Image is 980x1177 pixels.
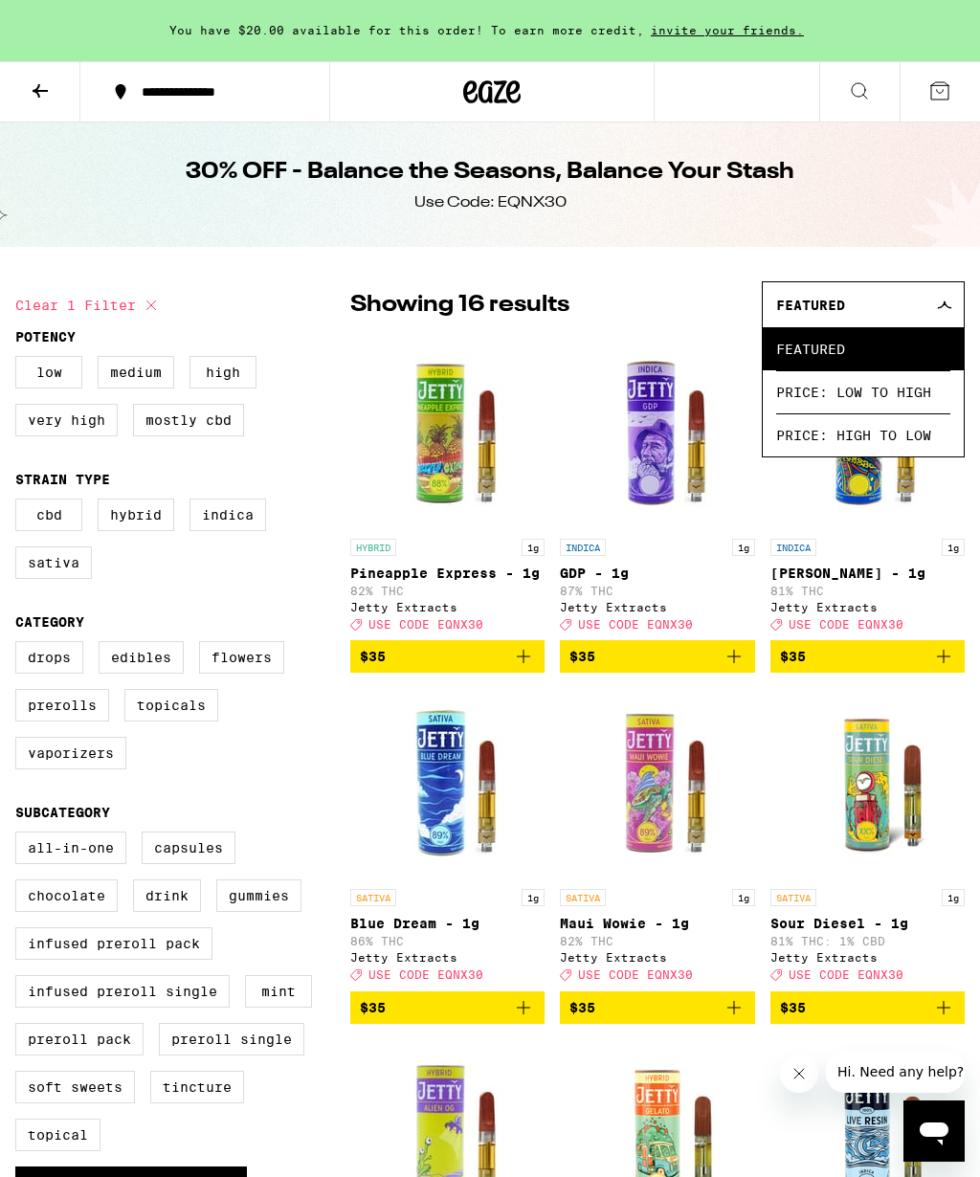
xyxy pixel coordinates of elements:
label: Mostly CBD [133,404,244,436]
p: Blue Dream - 1g [350,916,545,931]
label: Edibles [99,641,184,674]
legend: Subcategory [15,805,110,820]
label: Drops [15,641,83,674]
p: Pineapple Express - 1g [350,566,545,581]
p: 86% THC [350,935,545,947]
label: CBD [15,499,82,531]
p: SATIVA [770,889,816,906]
p: 81% THC: 1% CBD [770,935,965,947]
span: $35 [360,649,386,664]
p: Showing 16 results [350,289,569,322]
span: You have $20.00 available for this order! To earn more credit, [169,24,644,36]
label: All-In-One [15,832,126,864]
a: Open page for GDP - 1g from Jetty Extracts [560,338,754,640]
span: $35 [780,1000,806,1015]
p: Maui Wowie - 1g [560,916,754,931]
label: Soft Sweets [15,1071,135,1103]
div: Jetty Extracts [770,951,965,964]
a: Open page for King Louis - 1g from Jetty Extracts [770,338,965,640]
label: Topical [15,1119,100,1151]
label: Flowers [199,641,284,674]
span: USE CODE EQNX30 [368,969,483,982]
span: Featured [776,327,950,370]
iframe: Button to launch messaging window [903,1100,965,1162]
button: Add to bag [560,640,754,673]
p: 1g [522,539,545,556]
label: Very High [15,404,118,436]
span: Featured [776,298,845,313]
span: $35 [780,649,806,664]
span: USE CODE EQNX30 [578,618,693,631]
p: 1g [522,889,545,906]
p: 1g [942,889,965,906]
span: USE CODE EQNX30 [578,969,693,982]
a: Open page for Blue Dream - 1g from Jetty Extracts [350,688,545,990]
p: 1g [732,539,755,556]
label: Prerolls [15,689,109,722]
p: 82% THC [350,585,545,597]
p: 81% THC [770,585,965,597]
div: Jetty Extracts [770,601,965,613]
label: Hybrid [98,499,174,531]
div: Use Code: EQNX30 [414,192,567,213]
span: USE CODE EQNX30 [368,618,483,631]
div: Jetty Extracts [560,951,754,964]
button: Add to bag [770,640,965,673]
img: Jetty Extracts - Sour Diesel - 1g [771,688,963,879]
p: 82% THC [560,935,754,947]
h1: 30% OFF - Balance the Seasons, Balance Your Stash [186,156,794,189]
label: Preroll Single [159,1023,304,1055]
div: Jetty Extracts [350,601,545,613]
button: Add to bag [560,991,754,1024]
span: invite your friends. [644,24,811,36]
button: Clear 1 filter [15,281,163,329]
label: Tincture [150,1071,244,1103]
img: Jetty Extracts - Maui Wowie - 1g [562,688,753,879]
span: $35 [360,1000,386,1015]
label: Drink [133,879,201,912]
label: Capsules [142,832,235,864]
label: Low [15,356,82,389]
button: Add to bag [350,991,545,1024]
label: Vaporizers [15,737,126,769]
div: Jetty Extracts [350,951,545,964]
span: USE CODE EQNX30 [789,969,903,982]
a: Open page for Pineapple Express - 1g from Jetty Extracts [350,338,545,640]
p: [PERSON_NAME] - 1g [770,566,965,581]
legend: Category [15,614,84,630]
p: 87% THC [560,585,754,597]
p: HYBRID [350,539,396,556]
button: Add to bag [770,991,965,1024]
p: GDP - 1g [560,566,754,581]
span: $35 [569,1000,595,1015]
span: $35 [569,649,595,664]
label: Gummies [216,879,301,912]
span: Price: High to Low [776,413,950,456]
iframe: Close message [780,1055,818,1093]
label: Indica [189,499,266,531]
button: Add to bag [350,640,545,673]
img: Jetty Extracts - Pineapple Express - 1g [352,338,544,529]
label: Infused Preroll Single [15,975,230,1008]
iframe: Message from company [826,1051,965,1093]
img: Jetty Extracts - Blue Dream - 1g [352,688,544,879]
label: Topicals [124,689,218,722]
p: 1g [942,539,965,556]
span: USE CODE EQNX30 [789,618,903,631]
p: SATIVA [350,889,396,906]
img: Jetty Extracts - GDP - 1g [562,338,753,529]
div: Jetty Extracts [560,601,754,613]
a: Open page for Maui Wowie - 1g from Jetty Extracts [560,688,754,990]
p: Sour Diesel - 1g [770,916,965,931]
label: Chocolate [15,879,118,912]
p: INDICA [560,539,606,556]
p: SATIVA [560,889,606,906]
legend: Potency [15,329,76,344]
a: Open page for Sour Diesel - 1g from Jetty Extracts [770,688,965,990]
label: Medium [98,356,174,389]
label: Sativa [15,546,92,579]
label: Preroll Pack [15,1023,144,1055]
span: Price: Low to High [776,370,950,413]
label: Infused Preroll Pack [15,927,212,960]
